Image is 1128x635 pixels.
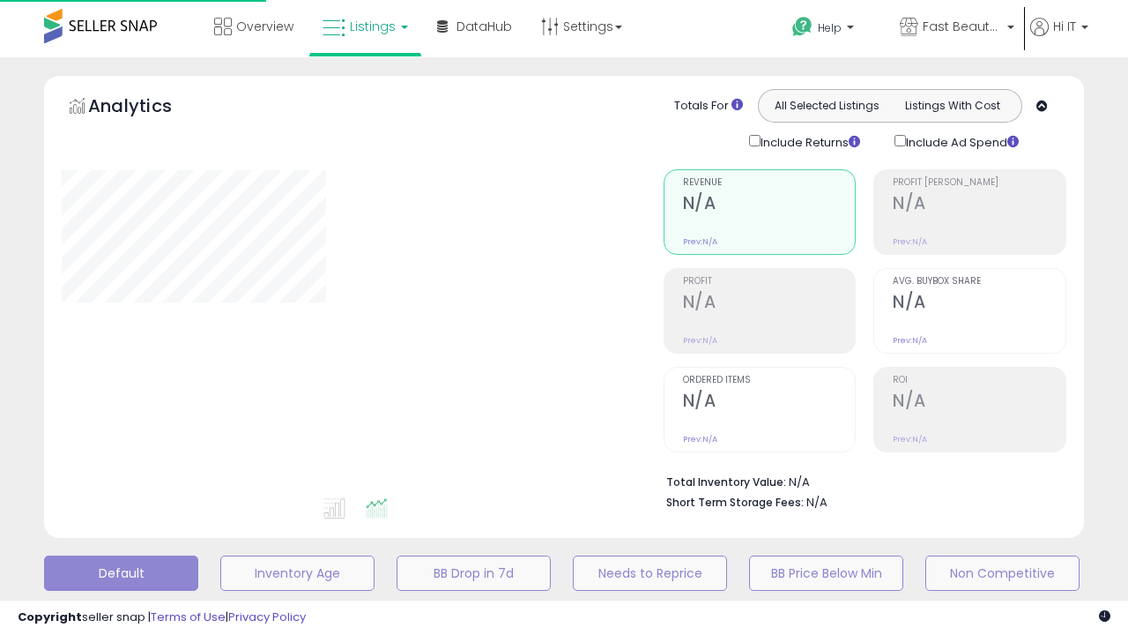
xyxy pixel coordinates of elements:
div: seller snap | | [18,609,306,626]
strong: Copyright [18,609,82,625]
h2: N/A [683,193,856,217]
button: Inventory Age [220,556,375,591]
small: Prev: N/A [893,335,927,346]
span: Fast Beauty ([GEOGRAPHIC_DATA]) [923,18,1002,35]
i: Get Help [791,16,813,38]
small: Prev: N/A [893,434,927,444]
button: Listings With Cost [889,94,1016,117]
div: Include Ad Spend [881,131,1047,152]
button: BB Price Below Min [749,556,903,591]
span: Profit [683,277,856,287]
span: Hi IT [1053,18,1076,35]
span: N/A [806,494,827,511]
h5: Analytics [88,93,206,123]
h2: N/A [893,391,1065,415]
span: Help [818,20,842,35]
a: Privacy Policy [228,609,306,625]
a: Help [778,3,884,57]
small: Prev: N/A [683,335,717,346]
a: Terms of Use [151,609,226,625]
span: Overview [236,18,293,35]
li: N/A [666,470,1054,491]
button: Non Competitive [925,556,1080,591]
h2: N/A [893,292,1065,316]
span: Revenue [683,178,856,188]
span: DataHub [456,18,512,35]
b: Short Term Storage Fees: [666,495,804,510]
h2: N/A [893,193,1065,217]
div: Include Returns [736,131,881,152]
button: Needs to Reprice [573,556,727,591]
span: Ordered Items [683,376,856,385]
h2: N/A [683,292,856,316]
b: Total Inventory Value: [666,474,786,489]
span: Profit [PERSON_NAME] [893,178,1065,188]
button: All Selected Listings [763,94,890,117]
div: Totals For [674,98,743,115]
a: Hi IT [1030,18,1088,57]
small: Prev: N/A [683,434,717,444]
span: ROI [893,376,1065,385]
button: BB Drop in 7d [397,556,551,591]
small: Prev: N/A [893,236,927,247]
span: Listings [350,18,396,35]
button: Default [44,556,198,591]
span: Avg. Buybox Share [893,277,1065,287]
small: Prev: N/A [683,236,717,247]
h2: N/A [683,391,856,415]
